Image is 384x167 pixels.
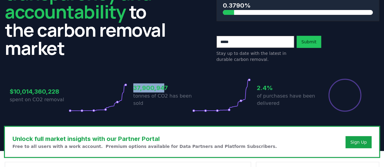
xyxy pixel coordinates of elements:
[12,134,277,143] h3: Unlock full market insights with our Partner Portal
[10,87,69,96] h3: $10,014,360,228
[257,83,316,92] h3: 2.4%
[133,92,192,107] p: tonnes of CO2 has been sold
[12,143,277,149] p: Free to all users with a work account. Premium options available for Data Partners and Platform S...
[223,1,373,10] h3: 0.3790%
[297,36,321,48] button: Submit
[10,96,69,103] p: spent on CO2 removal
[345,136,372,148] button: Sign Up
[350,139,367,145] a: Sign Up
[216,50,294,62] p: Stay up to date with the latest in durable carbon removal.
[328,78,362,112] div: Percentage of sales delivered
[257,92,316,107] p: of purchases have been delivered
[133,83,192,92] h3: 37,900,947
